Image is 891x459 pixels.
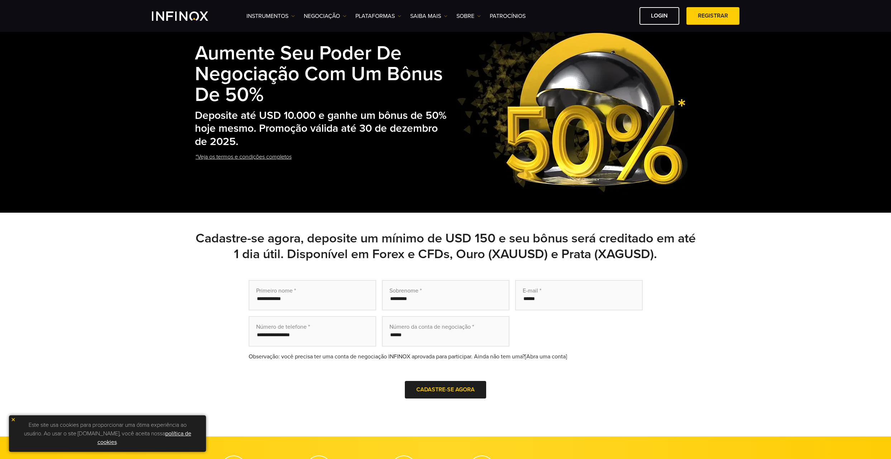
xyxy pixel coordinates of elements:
button: Cadastre-se agora [405,381,486,398]
a: PLATAFORMAS [355,12,401,20]
div: Observação: você precisa ter uma conta de negociação INFINOX aprovada para participar. Ainda não ... [249,352,643,361]
p: Este site usa cookies para proporcionar uma ótima experiência ao usuário. Ao usar o site [DOMAIN_... [13,419,202,448]
a: Instrumentos [246,12,295,20]
a: NEGOCIAÇÃO [304,12,346,20]
a: *Veja os termos e condições completos [195,148,292,166]
a: Registrar [686,7,739,25]
h2: Deposite até USD 10.000 e ganhe um bônus de 50% hoje mesmo. Promoção válida até 30 de dezembro de... [195,109,450,149]
a: SOBRE [456,12,481,20]
a: INFINOX Logo [152,11,225,21]
a: Login [639,7,679,25]
a: Patrocínios [490,12,526,20]
a: Saiba mais [410,12,447,20]
img: yellow close icon [11,417,16,422]
strong: Aumente seu poder de negociação com um bônus de 50% [195,42,443,107]
h2: Cadastre-se agora, deposite um mínimo de USD 150 e seu bônus será creditado em até 1 dia útil. Di... [195,231,696,262]
span: Cadastre-se agora [416,386,475,393]
a: [Abra uma conta] [525,353,567,360]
